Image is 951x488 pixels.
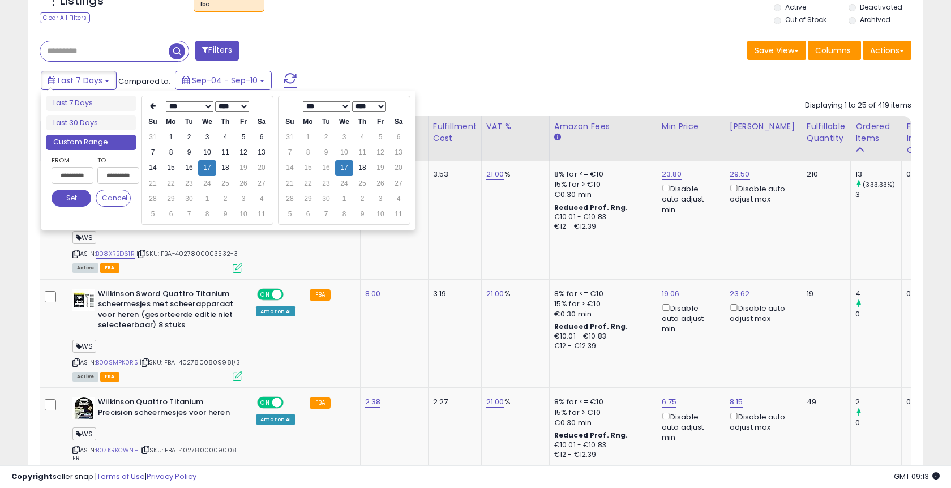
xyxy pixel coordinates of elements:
[662,182,716,215] div: Disable auto adjust min
[281,114,299,130] th: Su
[72,263,98,273] span: All listings currently available for purchase on Amazon
[180,130,198,145] td: 2
[72,372,98,382] span: All listings currently available for purchase on Amazon
[863,41,911,60] button: Actions
[353,114,371,130] th: Th
[730,121,797,132] div: [PERSON_NAME]
[180,176,198,191] td: 23
[554,430,628,440] b: Reduced Prof. Rng.
[216,114,234,130] th: Th
[335,114,353,130] th: We
[252,145,271,160] td: 13
[281,176,299,191] td: 21
[486,169,541,179] div: %
[180,145,198,160] td: 9
[335,207,353,222] td: 8
[72,289,242,380] div: ASIN:
[389,145,408,160] td: 13
[234,176,252,191] td: 26
[256,306,295,316] div: Amazon AI
[730,396,743,408] a: 8.15
[815,45,851,56] span: Columns
[180,160,198,175] td: 16
[162,130,180,145] td: 1
[180,191,198,207] td: 30
[335,160,353,175] td: 17
[216,207,234,222] td: 9
[97,155,131,166] label: To
[554,222,648,232] div: €12 - €12.39
[554,332,648,341] div: €10.01 - €10.83
[662,288,680,299] a: 19.06
[863,180,895,189] small: (333.33%)
[554,341,648,351] div: €12 - €12.39
[433,121,477,144] div: Fulfillment Cost
[730,182,793,204] div: Disable auto adjust max
[252,191,271,207] td: 4
[96,249,135,259] a: B08XRBD61R
[860,2,902,12] label: Deactivated
[855,397,901,407] div: 2
[855,418,901,428] div: 0
[353,191,371,207] td: 2
[335,176,353,191] td: 24
[299,130,317,145] td: 1
[282,289,300,299] span: OFF
[234,207,252,222] td: 10
[785,2,806,12] label: Active
[98,397,235,421] b: Wilkinson Quattro Titanium Precision scheermesjes voor heren
[662,396,677,408] a: 6.75
[807,397,842,407] div: 49
[906,289,936,299] div: 0
[554,322,628,331] b: Reduced Prof. Rng.
[353,160,371,175] td: 18
[554,309,648,319] div: €0.30 min
[72,427,96,440] span: WS
[785,15,826,24] label: Out of Stock
[554,450,648,460] div: €12 - €12.39
[144,145,162,160] td: 7
[72,169,242,271] div: ASIN:
[807,289,842,299] div: 19
[486,288,504,299] a: 21.00
[730,302,793,324] div: Disable auto adjust max
[855,309,901,319] div: 0
[144,191,162,207] td: 28
[855,190,901,200] div: 3
[252,160,271,175] td: 20
[730,288,750,299] a: 23.62
[216,145,234,160] td: 11
[310,397,331,409] small: FBA
[100,372,119,382] span: FBA
[353,207,371,222] td: 9
[554,408,648,418] div: 15% for > €10
[11,472,196,482] div: seller snap | |
[72,397,95,419] img: 51J0y-gYiWL._SL40_.jpg
[198,145,216,160] td: 10
[281,145,299,160] td: 7
[662,121,720,132] div: Min Price
[198,207,216,222] td: 8
[58,75,102,86] span: Last 7 Days
[97,471,145,482] a: Terms of Use
[234,160,252,175] td: 19
[554,212,648,222] div: €10.01 - €10.83
[554,299,648,309] div: 15% for > €10
[662,169,682,180] a: 23.80
[317,160,335,175] td: 16
[98,289,235,333] b: Wilkinson Sword Quattro Titanium scheermesjes met scheerapparaat voor heren (gesorteerde editie n...
[554,179,648,190] div: 15% for > €10
[371,130,389,145] td: 5
[554,289,648,299] div: 8% for <= €10
[72,340,96,353] span: WS
[162,207,180,222] td: 6
[317,191,335,207] td: 30
[486,289,541,299] div: %
[175,71,272,90] button: Sep-04 - Sep-10
[96,190,131,207] button: Cancel
[299,191,317,207] td: 29
[317,207,335,222] td: 7
[281,207,299,222] td: 5
[198,160,216,175] td: 17
[282,398,300,408] span: OFF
